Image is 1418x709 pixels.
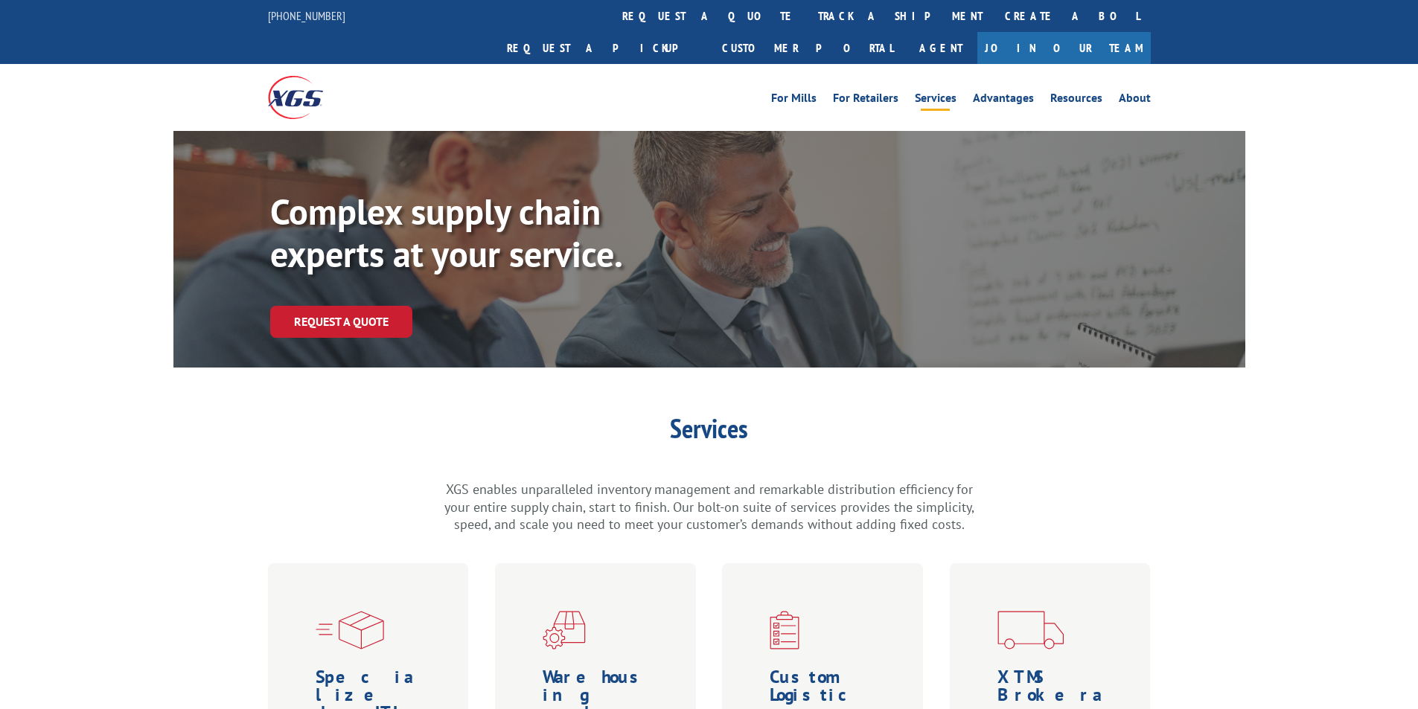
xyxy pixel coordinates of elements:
[1119,92,1151,109] a: About
[270,190,717,276] p: Complex supply chain experts at your service.
[977,32,1151,64] a: Join Our Team
[973,92,1034,109] a: Advantages
[711,32,904,64] a: Customer Portal
[441,481,977,533] p: XGS enables unparalleled inventory management and remarkable distribution efficiency for your ent...
[441,415,977,449] h1: Services
[997,611,1064,649] img: xgs-icon-transportation-forms-red
[316,611,384,649] img: xgs-icon-specialized-ltl-red
[268,8,345,23] a: [PHONE_NUMBER]
[270,306,412,338] a: Request a Quote
[771,92,817,109] a: For Mills
[904,32,977,64] a: Agent
[543,611,586,649] img: xgs-icon-warehouseing-cutting-fulfillment-red
[770,611,799,649] img: xgs-icon-custom-logistics-solutions-red
[915,92,956,109] a: Services
[1050,92,1102,109] a: Resources
[496,32,711,64] a: Request a pickup
[833,92,898,109] a: For Retailers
